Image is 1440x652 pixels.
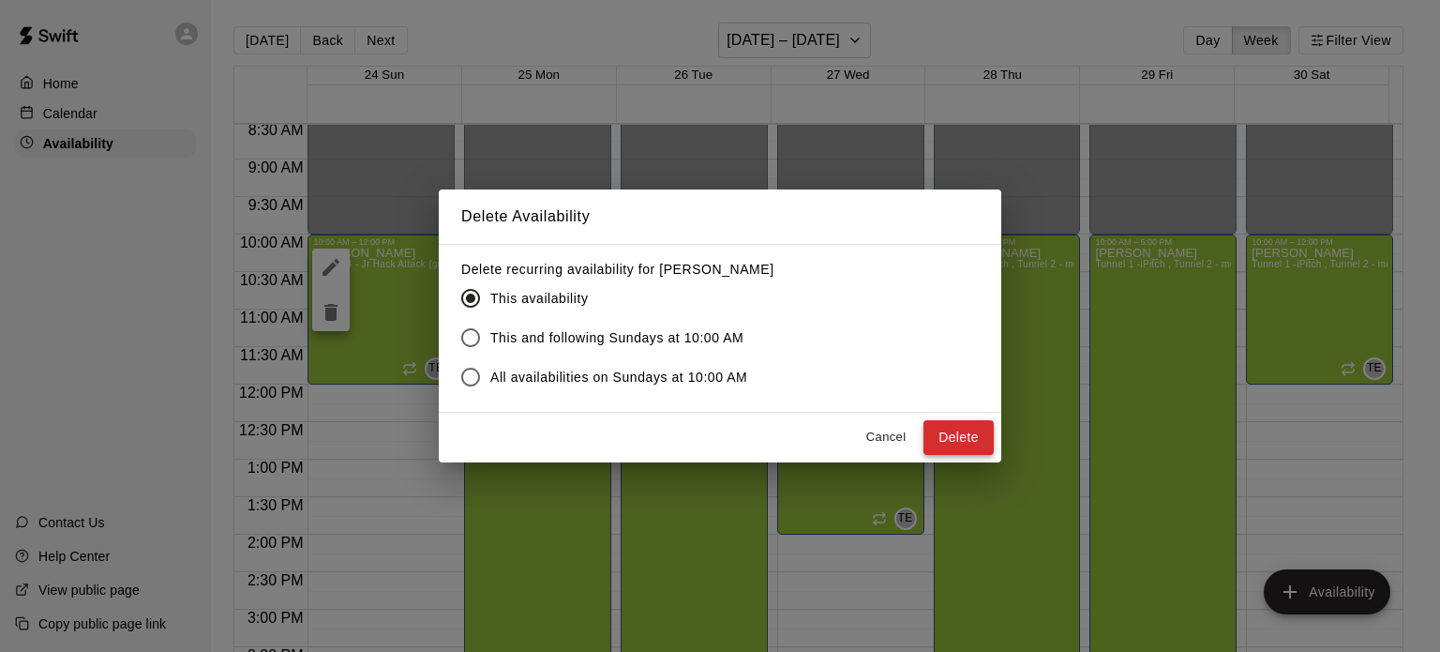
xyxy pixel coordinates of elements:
[461,260,774,279] label: Delete recurring availability for [PERSON_NAME]
[490,368,747,387] span: All availabilities on Sundays at 10:00 AM
[439,190,1001,244] h2: Delete Availability
[923,420,994,455] button: Delete
[490,289,588,309] span: This availability
[856,423,916,452] button: Cancel
[490,328,743,348] span: This and following Sundays at 10:00 AM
